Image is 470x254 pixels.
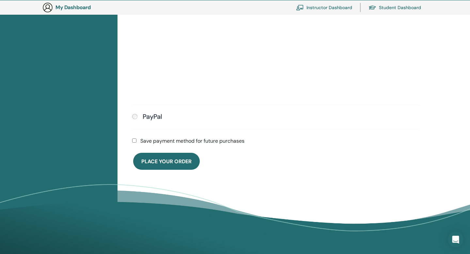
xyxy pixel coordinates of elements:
img: graduation-cap.svg [368,5,376,10]
label: Save payment method for future purchases [140,137,244,145]
a: Student Dashboard [368,0,421,15]
h3: My Dashboard [55,4,121,10]
img: chalkboard-teacher.svg [296,5,304,10]
span: Place Your Order [141,158,192,165]
h4: PayPal [143,113,162,120]
div: Open Intercom Messenger [448,232,463,247]
img: generic-user-icon.jpg [42,2,53,13]
a: Instructor Dashboard [296,0,352,15]
button: Place Your Order [133,153,200,170]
